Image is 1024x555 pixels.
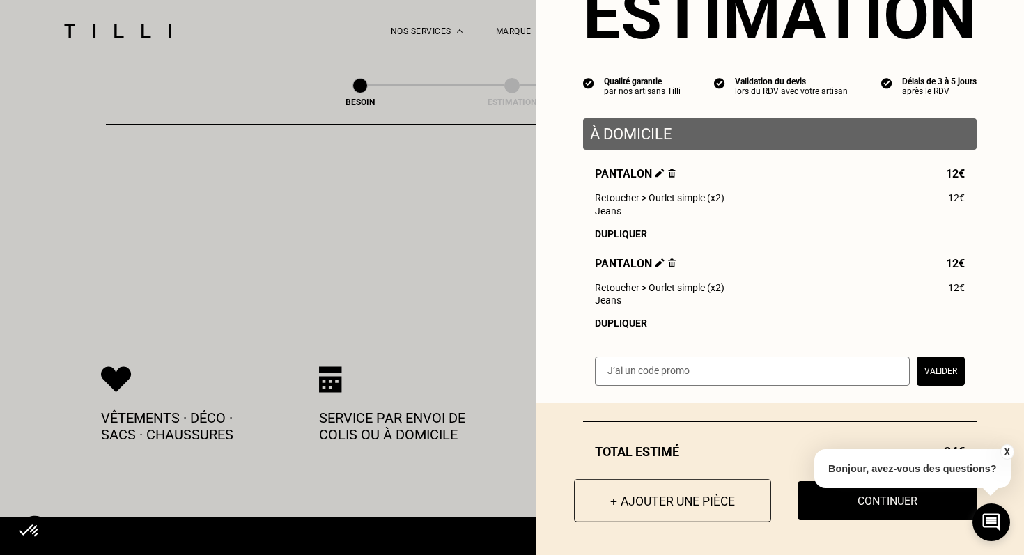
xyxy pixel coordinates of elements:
span: 12€ [948,192,965,203]
div: lors du RDV avec votre artisan [735,86,848,96]
div: Validation du devis [735,77,848,86]
img: icon list info [881,77,892,89]
button: X [1000,444,1014,460]
div: Dupliquer [595,318,965,329]
span: 12€ [948,282,965,293]
p: Bonjour, avez-vous des questions? [814,449,1011,488]
input: J‘ai un code promo [595,357,910,386]
div: par nos artisans Tilli [604,86,681,96]
span: 12€ [946,167,965,180]
div: Délais de 3 à 5 jours [902,77,977,86]
div: après le RDV [902,86,977,96]
div: Total estimé [583,444,977,459]
img: Éditer [655,258,665,267]
div: Dupliquer [595,228,965,240]
span: Jeans [595,295,621,306]
div: Qualité garantie [604,77,681,86]
img: icon list info [714,77,725,89]
img: icon list info [583,77,594,89]
span: Retoucher > Ourlet simple (x2) [595,192,724,203]
span: Jeans [595,205,621,217]
button: + Ajouter une pièce [574,479,771,522]
img: Supprimer [668,169,676,178]
span: 12€ [946,257,965,270]
button: Valider [917,357,965,386]
span: Pantalon [595,257,676,270]
img: Supprimer [668,258,676,267]
span: Retoucher > Ourlet simple (x2) [595,282,724,293]
button: Continuer [798,481,977,520]
span: Pantalon [595,167,676,180]
img: Éditer [655,169,665,178]
p: À domicile [590,125,970,143]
